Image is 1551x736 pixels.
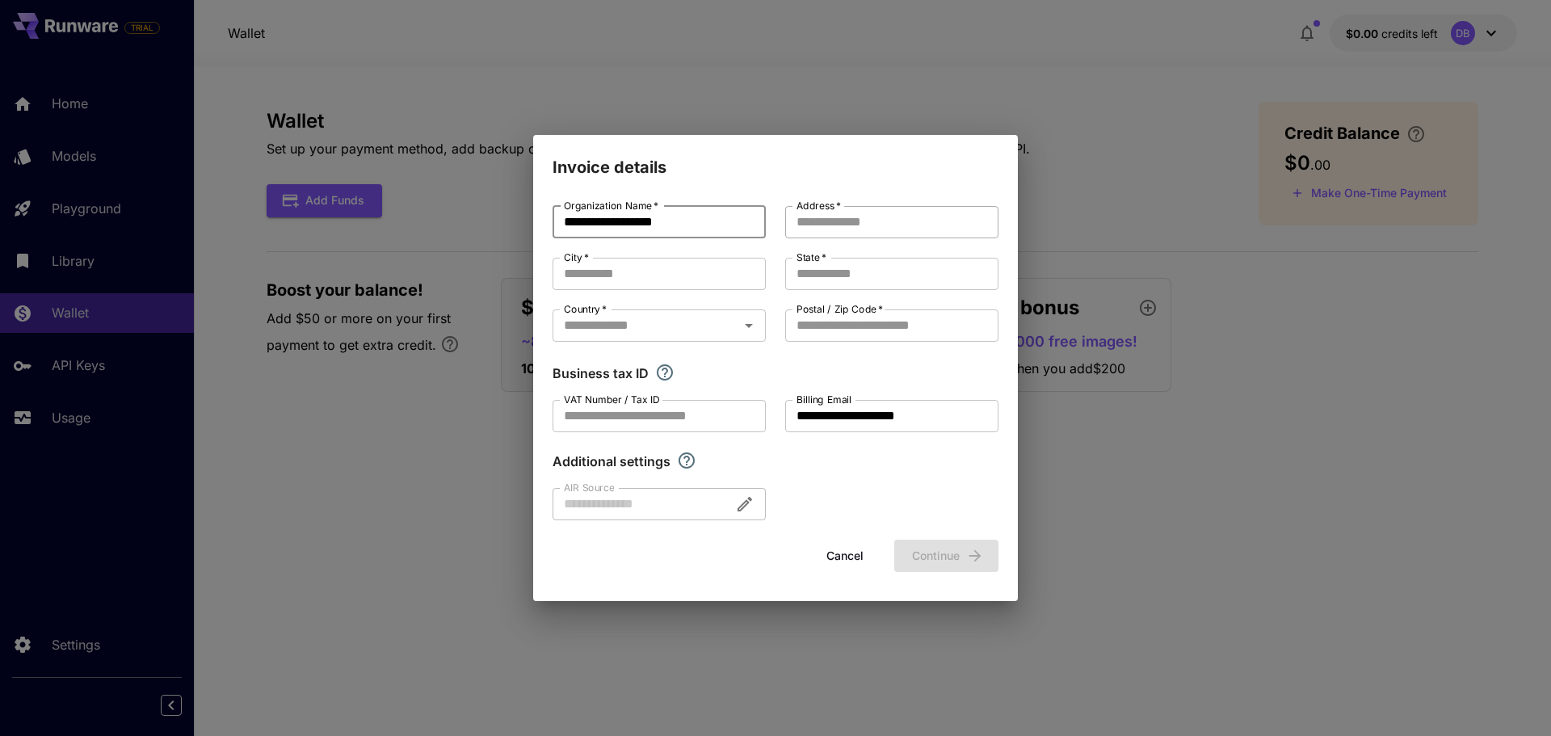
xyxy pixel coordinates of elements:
[655,363,675,382] svg: If you are a business tax registrant, please enter your business tax ID here.
[797,199,841,212] label: Address
[533,135,1018,180] h2: Invoice details
[564,302,607,316] label: Country
[553,364,649,383] p: Business tax ID
[809,540,881,573] button: Cancel
[564,250,589,264] label: City
[797,302,883,316] label: Postal / Zip Code
[553,452,670,471] p: Additional settings
[738,314,760,337] button: Open
[564,481,614,494] label: AIR Source
[677,451,696,470] svg: Explore additional customization settings
[564,199,658,212] label: Organization Name
[564,393,660,406] label: VAT Number / Tax ID
[797,250,826,264] label: State
[797,393,851,406] label: Billing Email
